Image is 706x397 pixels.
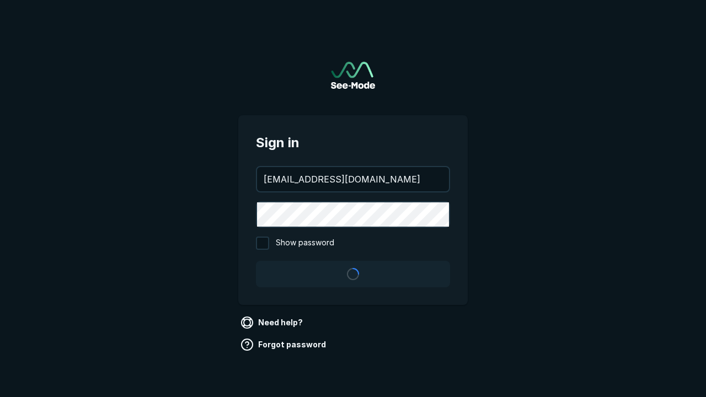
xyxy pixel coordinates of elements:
a: Forgot password [238,336,330,353]
span: Show password [276,237,334,250]
input: your@email.com [257,167,449,191]
span: Sign in [256,133,450,153]
img: See-Mode Logo [331,62,375,89]
a: Need help? [238,314,307,331]
a: Go to sign in [331,62,375,89]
